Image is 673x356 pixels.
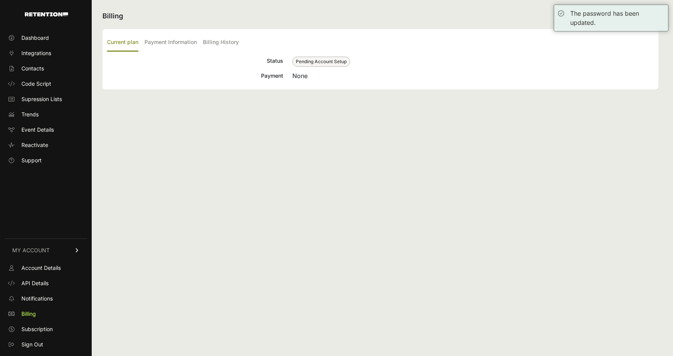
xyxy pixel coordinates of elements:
div: Status [107,56,283,67]
a: Dashboard [5,32,87,44]
label: Current plan [107,34,138,52]
span: Billing [21,310,36,318]
span: Account Details [21,264,61,272]
a: Sign Out [5,338,87,351]
div: The password has been updated. [570,9,664,27]
a: Account Details [5,262,87,274]
span: Pending Account Setup [292,57,350,67]
span: Dashboard [21,34,49,42]
a: API Details [5,277,87,289]
a: Contacts [5,62,87,75]
span: Reactivate [21,141,48,149]
h2: Billing [102,11,658,21]
span: Supression Lists [21,95,62,103]
a: Reactivate [5,139,87,151]
a: Integrations [5,47,87,59]
a: Code Script [5,78,87,90]
span: Trends [21,111,39,118]
span: Sign Out [21,341,43,348]
span: Contacts [21,65,44,72]
div: None [292,71,654,80]
a: Subscription [5,323,87,335]
span: Event Details [21,126,54,134]
span: Code Script [21,80,51,88]
div: Payment [107,71,283,80]
label: Payment Information [144,34,197,52]
img: Retention.com [25,12,68,16]
a: Billing [5,308,87,320]
span: Integrations [21,49,51,57]
a: Notifications [5,292,87,305]
span: API Details [21,279,49,287]
a: Supression Lists [5,93,87,105]
span: Subscription [21,325,53,333]
label: Billing History [203,34,239,52]
span: Notifications [21,295,53,302]
span: MY ACCOUNT [12,247,50,254]
a: MY ACCOUNT [5,238,87,262]
span: Support [21,157,42,164]
a: Event Details [5,124,87,136]
a: Trends [5,108,87,121]
a: Support [5,154,87,167]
